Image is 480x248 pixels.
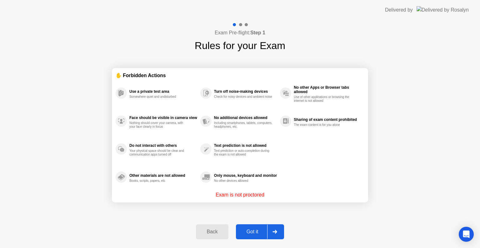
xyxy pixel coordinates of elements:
b: Step 1 [250,30,265,35]
img: Delivered by Rosalyn [417,6,469,13]
div: Somewhere quiet and undisturbed [129,95,188,99]
div: Other materials are not allowed [129,173,197,178]
div: Including smartphones, tablets, computers, headphones, etc. [214,121,273,129]
div: Your physical space should be clear and communication apps turned off [129,149,188,156]
div: No other Apps or Browser tabs allowed [294,85,361,94]
div: Text prediction is not allowed [214,143,277,148]
h4: Exam Pre-flight: [215,29,265,37]
div: Use a private test area [129,89,197,94]
div: Check for noisy devices and ambient noise [214,95,273,99]
div: Books, scripts, papers, etc [129,179,188,183]
div: Do not interact with others [129,143,197,148]
button: Back [196,224,228,239]
div: The exam content is for you alone [294,123,353,127]
div: Text prediction or auto-completion during the exam is not allowed [214,149,273,156]
div: Open Intercom Messenger [459,227,474,242]
div: Got it [238,229,267,235]
div: Use of other applications or browsing the internet is not allowed [294,95,353,103]
h1: Rules for your Exam [195,38,285,53]
div: Back [198,229,226,235]
div: Nothing should cover your camera, with your face clearly in focus [129,121,188,129]
div: No other devices allowed [214,179,273,183]
div: Turn off noise-making devices [214,89,277,94]
div: ✋ Forbidden Actions [116,72,364,79]
p: Exam is not proctored [216,191,264,199]
div: No additional devices allowed [214,116,277,120]
div: Only mouse, keyboard and monitor [214,173,277,178]
div: Face should be visible in camera view [129,116,197,120]
button: Got it [236,224,284,239]
div: Sharing of exam content prohibited [294,117,361,122]
div: Delivered by [385,6,413,14]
